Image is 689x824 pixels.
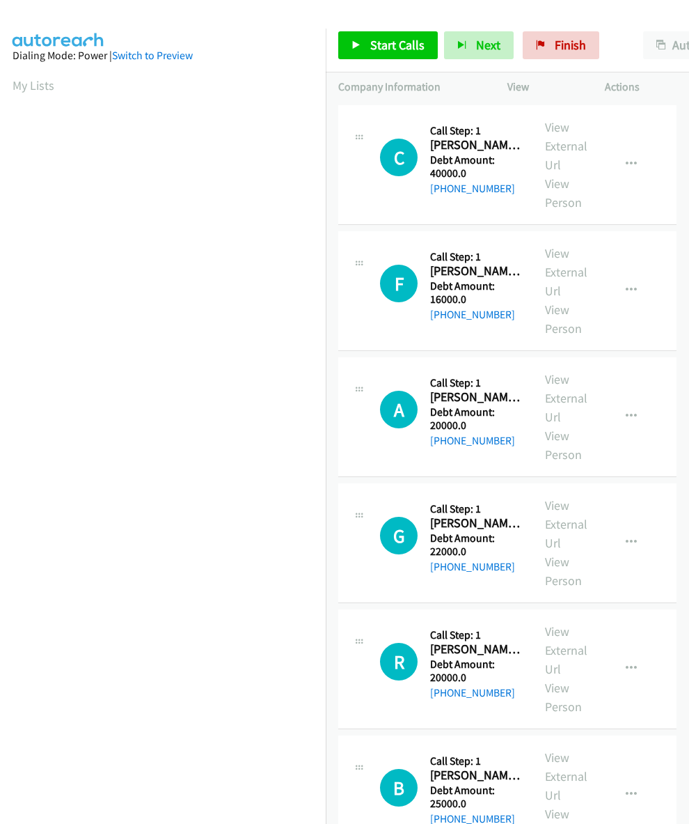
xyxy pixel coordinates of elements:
[545,680,582,715] a: View Person
[545,371,587,425] a: View External Url
[430,250,520,264] h5: Call Step: 1
[380,643,418,681] div: The call is yet to be attempted
[13,47,313,64] div: Dialing Mode: Power |
[380,769,418,807] h1: B
[430,560,515,573] a: [PHONE_NUMBER]
[430,768,520,784] h2: [PERSON_NAME] - Credit Card
[430,502,520,516] h5: Call Step: 1
[545,497,587,551] a: View External Url
[430,434,515,447] a: [PHONE_NUMBER]
[13,107,326,769] iframe: Dialpad
[380,139,418,176] h1: C
[430,515,520,531] h2: [PERSON_NAME] - Personal Loan
[430,124,520,138] h5: Call Step: 1
[545,623,587,677] a: View External Url
[430,754,520,768] h5: Call Step: 1
[507,79,580,95] p: View
[545,245,587,299] a: View External Url
[476,37,500,53] span: Next
[545,749,587,803] a: View External Url
[112,49,193,62] a: Switch to Preview
[444,31,514,59] button: Next
[430,686,515,699] a: [PHONE_NUMBER]
[430,405,520,433] h5: Debt Amount: 20000.0
[380,517,418,554] div: The call is yet to be attempted
[380,517,418,554] h1: G
[13,77,54,93] a: My Lists
[380,139,418,176] div: The call is yet to be attempted
[545,119,587,173] a: View External Url
[605,79,677,95] p: Actions
[555,37,586,53] span: Finish
[430,531,520,559] h5: Debt Amount: 22000.0
[338,31,438,59] a: Start Calls
[430,182,515,195] a: [PHONE_NUMBER]
[430,308,515,321] a: [PHONE_NUMBER]
[430,628,520,642] h5: Call Step: 1
[545,554,582,589] a: View Person
[430,658,520,685] h5: Debt Amount: 20000.0
[380,769,418,807] div: The call is yet to be attempted
[430,279,520,306] h5: Debt Amount: 16000.0
[430,784,520,811] h5: Debt Amount: 25000.0
[430,263,520,279] h2: [PERSON_NAME] - Credit Card
[430,642,520,658] h2: [PERSON_NAME] - Personal Loan
[430,137,520,153] h2: [PERSON_NAME] - Credit Card
[430,389,520,405] h2: [PERSON_NAME] - Credit Card
[545,302,582,336] a: View Person
[338,79,482,95] p: Company Information
[380,265,418,302] div: The call is yet to be attempted
[370,37,425,53] span: Start Calls
[430,153,520,180] h5: Debt Amount: 40000.0
[523,31,599,59] a: Finish
[430,376,520,390] h5: Call Step: 1
[545,176,582,210] a: View Person
[380,391,418,428] h1: A
[545,428,582,462] a: View Person
[380,265,418,302] h1: F
[380,391,418,428] div: The call is yet to be attempted
[380,643,418,681] h1: R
